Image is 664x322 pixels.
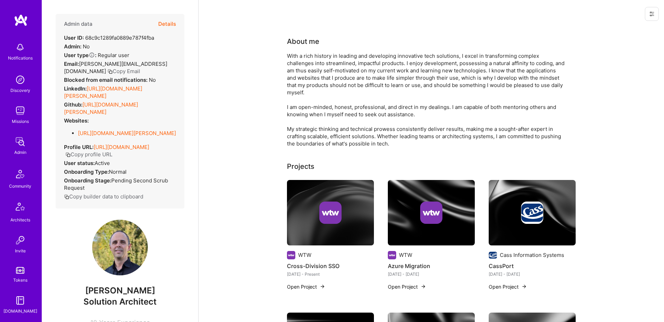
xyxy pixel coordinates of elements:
[15,247,26,254] div: Invite
[92,220,148,275] img: User Avatar
[64,61,167,74] span: [PERSON_NAME][EMAIL_ADDRESS][DOMAIN_NAME]
[521,284,527,289] img: arrow-right
[287,161,314,172] div: Projects
[319,202,342,224] img: Company logo
[64,177,168,191] span: Pending Second Scrub Request
[64,101,82,108] strong: Github:
[298,251,311,259] div: WTW
[158,14,176,34] button: Details
[13,276,27,284] div: Tokens
[13,40,27,54] img: bell
[12,199,29,216] img: Architects
[500,251,564,259] div: Cass Information Systems
[64,34,84,41] strong: User ID:
[64,43,90,50] div: No
[287,270,374,278] div: [DATE] - Present
[13,73,27,87] img: discovery
[421,284,426,289] img: arrow-right
[489,251,497,259] img: Company logo
[14,14,28,26] img: logo
[287,36,319,47] div: About me
[64,52,96,58] strong: User type :
[10,87,30,94] div: Discovery
[10,216,30,223] div: Architects
[94,144,149,150] a: [URL][DOMAIN_NAME]
[64,177,111,184] strong: Onboarding Stage:
[489,261,576,270] h4: CassPort
[64,85,142,99] a: [URL][DOMAIN_NAME][PERSON_NAME]
[16,267,24,274] img: tokens
[64,160,95,166] strong: User status:
[521,202,543,224] img: Company logo
[14,149,26,156] div: Admin
[388,251,396,259] img: Company logo
[89,52,95,58] i: Help
[287,283,325,290] button: Open Project
[64,168,109,175] strong: Onboarding Type:
[65,151,112,158] button: Copy profile URL
[83,297,157,307] span: Solution Architect
[3,307,37,315] div: [DOMAIN_NAME]
[107,68,140,75] button: Copy Email
[388,283,426,290] button: Open Project
[109,168,127,175] span: normal
[64,76,156,84] div: No
[64,144,94,150] strong: Profile URL:
[65,152,71,157] i: icon Copy
[399,251,412,259] div: WTW
[64,193,143,200] button: Copy builder data to clipboard
[13,293,27,307] img: guide book
[56,285,184,296] span: [PERSON_NAME]
[388,261,475,270] h4: Azure Migration
[489,270,576,278] div: [DATE] - [DATE]
[64,85,87,92] strong: LinkedIn:
[64,52,129,59] div: Regular user
[13,233,27,247] img: Invite
[95,160,110,166] span: Active
[388,180,475,245] img: cover
[64,34,154,41] div: 68c9c1289fa0889e787f4fba
[420,202,442,224] img: Company logo
[287,52,565,147] div: With a rich history in leading and developing innovative tech solutions, I excel in transforming ...
[489,180,576,245] img: cover
[64,117,89,124] strong: Websites:
[13,104,27,118] img: teamwork
[64,77,149,83] strong: Blocked from email notifications:
[287,180,374,245] img: cover
[9,182,31,190] div: Community
[8,54,33,62] div: Notifications
[320,284,325,289] img: arrow-right
[78,130,176,136] a: [URL][DOMAIN_NAME][PERSON_NAME]
[64,21,93,27] h4: Admin data
[64,43,81,50] strong: Admin:
[13,135,27,149] img: admin teamwork
[64,61,79,67] strong: Email:
[12,118,29,125] div: Missions
[388,270,475,278] div: [DATE] - [DATE]
[107,69,113,74] i: icon Copy
[287,251,295,259] img: Company logo
[12,166,29,182] img: Community
[287,261,374,270] h4: Cross-Division SSO
[489,283,527,290] button: Open Project
[64,194,69,199] i: icon Copy
[64,101,138,115] a: [URL][DOMAIN_NAME][PERSON_NAME]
